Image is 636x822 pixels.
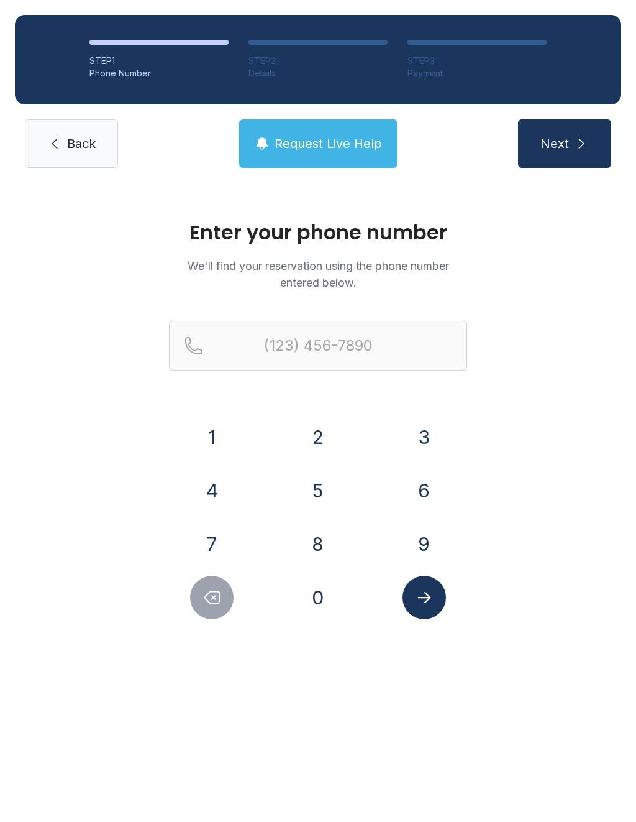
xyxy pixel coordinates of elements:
[89,55,229,67] div: STEP 1
[190,522,234,566] button: 7
[407,67,547,80] div: Payment
[407,55,547,67] div: STEP 3
[248,67,388,80] div: Details
[296,522,340,566] button: 8
[169,257,467,291] p: We'll find your reservation using the phone number entered below.
[89,67,229,80] div: Phone Number
[296,469,340,512] button: 5
[402,576,446,619] button: Submit lookup form
[402,469,446,512] button: 6
[275,135,382,152] span: Request Live Help
[190,415,234,459] button: 1
[402,415,446,459] button: 3
[67,135,96,152] span: Back
[296,415,340,459] button: 2
[190,469,234,512] button: 4
[248,55,388,67] div: STEP 2
[402,522,446,566] button: 9
[540,135,569,152] span: Next
[169,321,467,371] input: Reservation phone number
[296,576,340,619] button: 0
[169,223,467,242] h1: Enter your phone number
[190,576,234,619] button: Delete number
